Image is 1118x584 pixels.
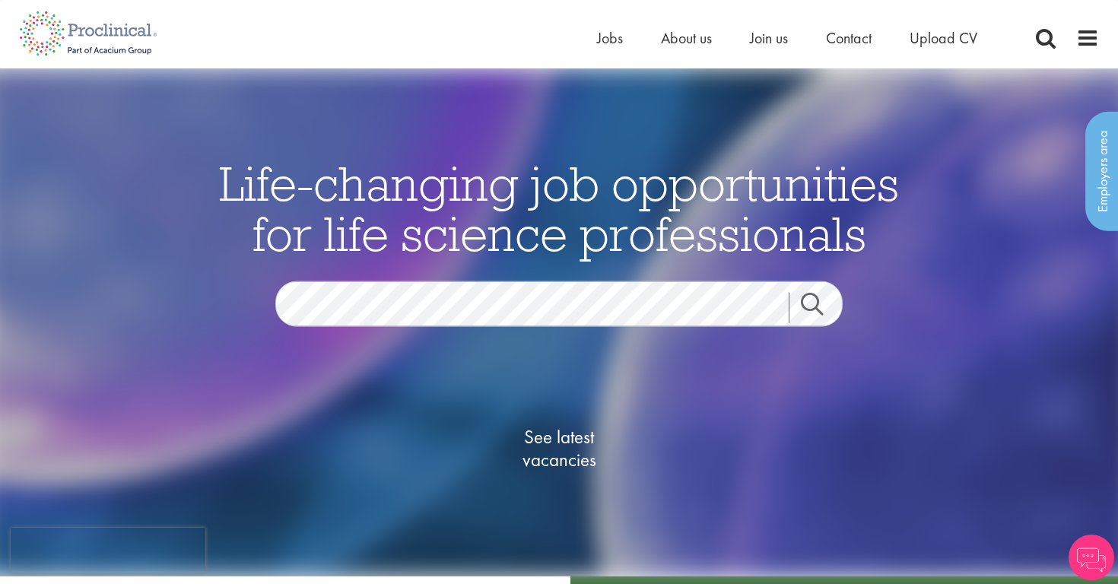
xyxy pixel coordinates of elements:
[910,28,977,48] a: Upload CV
[789,293,854,323] a: Job search submit button
[483,426,635,471] span: See latest vacancies
[661,28,712,48] a: About us
[11,528,205,573] iframe: reCAPTCHA
[597,28,623,48] a: Jobs
[750,28,788,48] a: Join us
[826,28,872,48] a: Contact
[219,153,899,264] span: Life-changing job opportunities for life science professionals
[483,365,635,532] a: See latestvacancies
[1069,535,1114,580] img: Chatbot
